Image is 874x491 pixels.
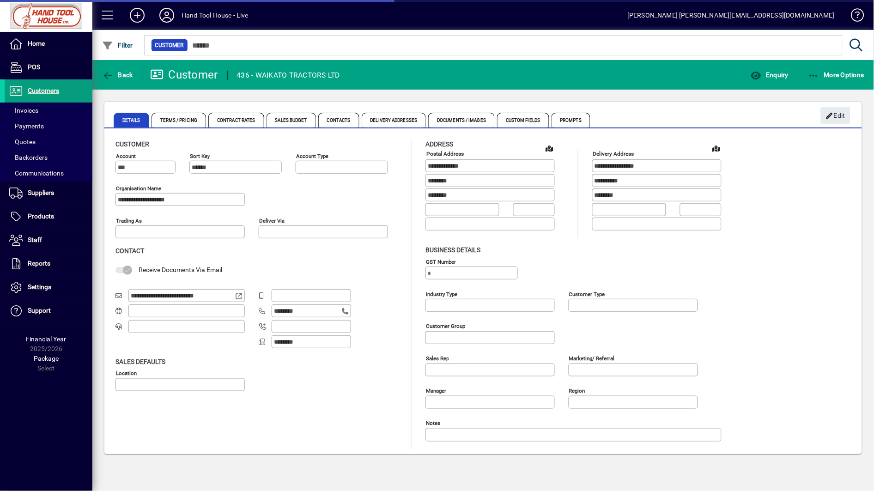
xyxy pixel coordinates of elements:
[5,276,92,299] a: Settings
[28,63,40,71] span: POS
[28,212,54,220] span: Products
[426,258,456,265] mat-label: GST Number
[28,236,42,243] span: Staff
[100,67,135,83] button: Back
[821,107,850,124] button: Edit
[844,2,862,32] a: Knowledge Base
[237,68,340,83] div: 436 - WAIKATO TRACTORS LTD
[102,42,133,49] span: Filter
[750,71,789,79] span: Enquiry
[5,56,92,79] a: POS
[296,153,328,159] mat-label: Account Type
[152,7,182,24] button: Profile
[318,113,359,127] span: Contacts
[92,67,143,83] app-page-header-button: Back
[150,67,218,82] div: Customer
[569,388,585,394] mat-label: Region
[116,218,142,224] mat-label: Trading as
[9,122,44,130] span: Payments
[5,118,92,134] a: Payments
[569,291,605,297] mat-label: Customer type
[542,141,557,156] a: View on map
[497,113,549,127] span: Custom Fields
[116,185,161,192] mat-label: Organisation name
[5,32,92,55] a: Home
[5,150,92,165] a: Backorders
[139,266,222,273] span: Receive Documents Via Email
[116,370,137,376] mat-label: Location
[362,113,426,127] span: Delivery Addresses
[259,218,285,224] mat-label: Deliver via
[5,165,92,181] a: Communications
[208,113,264,127] span: Contract Rates
[100,37,135,54] button: Filter
[190,153,210,159] mat-label: Sort key
[569,355,615,362] mat-label: Marketing/ Referral
[28,283,51,291] span: Settings
[9,138,36,145] span: Quotes
[114,113,149,127] span: Details
[155,41,184,50] span: Customer
[115,140,149,148] span: Customer
[426,388,446,394] mat-label: Manager
[267,113,316,127] span: Sales Budget
[5,182,92,205] a: Suppliers
[709,141,724,156] a: View on map
[627,8,835,23] div: [PERSON_NAME] [PERSON_NAME][EMAIL_ADDRESS][DOMAIN_NAME]
[115,358,165,365] span: Sales defaults
[426,291,457,297] mat-label: Industry type
[115,247,144,255] span: Contact
[9,154,48,161] span: Backorders
[428,113,495,127] span: Documents / Images
[28,189,54,196] span: Suppliers
[9,107,38,114] span: Invoices
[5,229,92,252] a: Staff
[28,40,45,47] span: Home
[806,67,867,83] button: More Options
[28,260,50,267] span: Reports
[826,108,846,123] span: Edit
[26,335,67,343] span: Financial Year
[122,7,152,24] button: Add
[9,170,64,177] span: Communications
[5,134,92,150] a: Quotes
[5,252,92,275] a: Reports
[5,205,92,228] a: Products
[182,8,249,23] div: Hand Tool House - Live
[28,307,51,314] span: Support
[426,355,449,362] mat-label: Sales rep
[5,103,92,118] a: Invoices
[34,355,59,362] span: Package
[5,299,92,322] a: Support
[425,246,481,254] span: Business details
[152,113,206,127] span: Terms / Pricing
[116,153,136,159] mat-label: Account
[426,323,465,329] mat-label: Customer group
[425,140,453,148] span: Address
[748,67,791,83] button: Enquiry
[102,71,133,79] span: Back
[808,71,865,79] span: More Options
[426,420,440,426] mat-label: Notes
[552,113,591,127] span: Prompts
[28,87,59,94] span: Customers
